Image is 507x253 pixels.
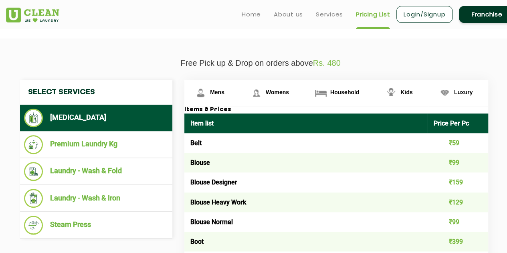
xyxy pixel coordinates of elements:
li: Steam Press [24,216,168,235]
a: Pricing List [356,10,390,19]
a: Services [316,10,343,19]
a: Login/Signup [396,6,452,23]
td: Blouse Heavy Work [184,192,428,212]
img: Womens [249,86,263,100]
td: ₹99 [428,153,489,172]
img: Luxury [438,86,452,100]
td: ₹59 [428,133,489,153]
img: Laundry - Wash & Iron [24,189,43,208]
td: ₹129 [428,192,489,212]
td: Blouse Normal [184,212,428,232]
th: Item list [184,113,428,133]
img: Laundry - Wash & Fold [24,162,43,181]
img: Steam Press [24,216,43,235]
li: Laundry - Wash & Iron [24,189,168,208]
img: Premium Laundry Kg [24,135,43,154]
td: Blouse [184,153,428,172]
img: Kids [384,86,398,100]
img: Household [314,86,328,100]
li: Premium Laundry Kg [24,135,168,154]
td: Belt [184,133,428,153]
li: [MEDICAL_DATA] [24,109,168,127]
span: Mens [210,89,224,95]
a: About us [274,10,303,19]
td: Blouse Designer [184,172,428,192]
td: Boot [184,232,428,251]
span: Household [330,89,359,95]
h4: Select Services [20,80,172,105]
span: Luxury [454,89,473,95]
a: Home [242,10,261,19]
span: Kids [400,89,412,95]
th: Price Per Pc [428,113,489,133]
img: UClean Laundry and Dry Cleaning [6,8,59,22]
td: ₹159 [428,172,489,192]
h3: Items & Prices [184,106,488,113]
img: Mens [194,86,208,100]
td: ₹99 [428,212,489,232]
span: Rs. 480 [313,59,341,67]
span: Womens [266,89,289,95]
td: ₹399 [428,232,489,251]
img: Dry Cleaning [24,109,43,127]
li: Laundry - Wash & Fold [24,162,168,181]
